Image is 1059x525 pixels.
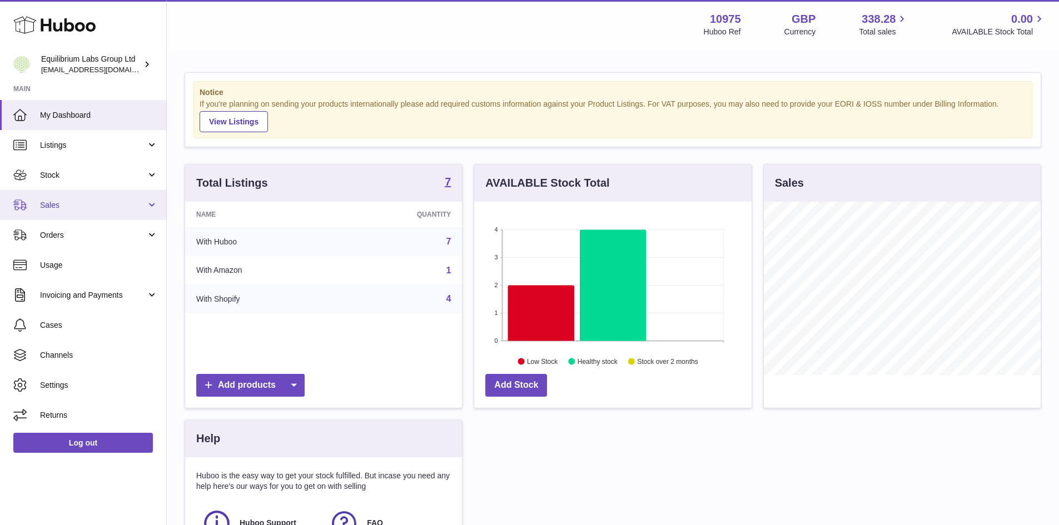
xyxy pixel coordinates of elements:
[41,54,141,75] div: Equilibrium Labs Group Ltd
[495,282,498,288] text: 2
[710,12,741,27] strong: 10975
[40,110,158,121] span: My Dashboard
[859,27,908,37] span: Total sales
[485,176,609,191] h3: AVAILABLE Stock Total
[13,56,30,73] img: huboo@equilibriumlabs.com
[40,170,146,181] span: Stock
[859,12,908,37] a: 338.28 Total sales
[445,176,451,187] strong: 7
[40,410,158,421] span: Returns
[578,357,618,365] text: Healthy stock
[40,320,158,331] span: Cases
[41,65,163,74] span: [EMAIL_ADDRESS][DOMAIN_NAME]
[527,357,558,365] text: Low Stock
[495,337,498,344] text: 0
[495,309,498,316] text: 1
[638,357,698,365] text: Stock over 2 months
[185,284,337,313] td: With Shopify
[40,290,146,301] span: Invoicing and Payments
[196,374,305,397] a: Add products
[1011,12,1033,27] span: 0.00
[185,227,337,256] td: With Huboo
[40,200,146,211] span: Sales
[446,294,451,303] a: 4
[337,202,463,227] th: Quantity
[445,176,451,189] a: 7
[200,99,1026,132] div: If you're planning on sending your products internationally please add required customs informati...
[775,176,804,191] h3: Sales
[200,87,1026,98] strong: Notice
[200,111,268,132] a: View Listings
[40,230,146,241] span: Orders
[495,254,498,261] text: 3
[952,12,1046,37] a: 0.00 AVAILABLE Stock Total
[185,202,337,227] th: Name
[792,12,816,27] strong: GBP
[196,431,220,446] h3: Help
[40,140,146,151] span: Listings
[446,266,451,275] a: 1
[952,27,1046,37] span: AVAILABLE Stock Total
[862,12,896,27] span: 338.28
[495,226,498,233] text: 4
[13,433,153,453] a: Log out
[196,176,268,191] h3: Total Listings
[196,471,451,492] p: Huboo is the easy way to get your stock fulfilled. But incase you need any help here's our ways f...
[40,380,158,391] span: Settings
[185,256,337,285] td: With Amazon
[446,237,451,246] a: 7
[40,260,158,271] span: Usage
[485,374,547,397] a: Add Stock
[40,350,158,361] span: Channels
[784,27,816,37] div: Currency
[704,27,741,37] div: Huboo Ref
